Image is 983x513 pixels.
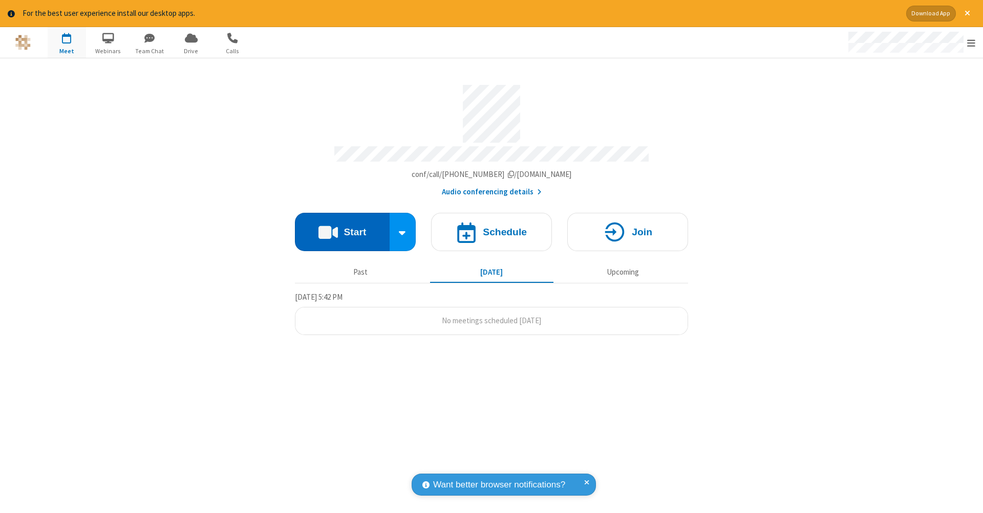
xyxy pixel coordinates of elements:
button: Schedule [431,213,552,251]
button: Copy my meeting room linkCopy my meeting room link [412,169,572,181]
button: Upcoming [561,263,685,282]
span: Webinars [89,47,127,56]
span: Want better browser notifications? [433,478,565,492]
section: Today's Meetings [295,291,688,335]
span: Copy my meeting room link [412,169,572,179]
button: Start [295,213,390,251]
h4: Join [632,227,652,237]
span: Meet [48,47,86,56]
button: Audio conferencing details [442,186,542,198]
img: QA Selenium DO NOT DELETE OR CHANGE [15,35,31,50]
button: Logo [4,27,42,58]
button: Close alert [959,6,975,21]
span: Calls [213,47,252,56]
span: No meetings scheduled [DATE] [442,316,541,325]
div: Open menu [839,27,983,58]
button: Download App [906,6,956,21]
button: Join [567,213,688,251]
button: Past [299,263,422,282]
h4: Schedule [483,227,527,237]
h4: Start [344,227,366,237]
div: Start conference options [390,213,416,251]
span: Drive [172,47,210,56]
div: For the best user experience install our desktop apps. [23,8,899,19]
span: [DATE] 5:42 PM [295,292,343,302]
section: Account details [295,77,688,197]
button: [DATE] [430,263,553,282]
span: Team Chat [131,47,169,56]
